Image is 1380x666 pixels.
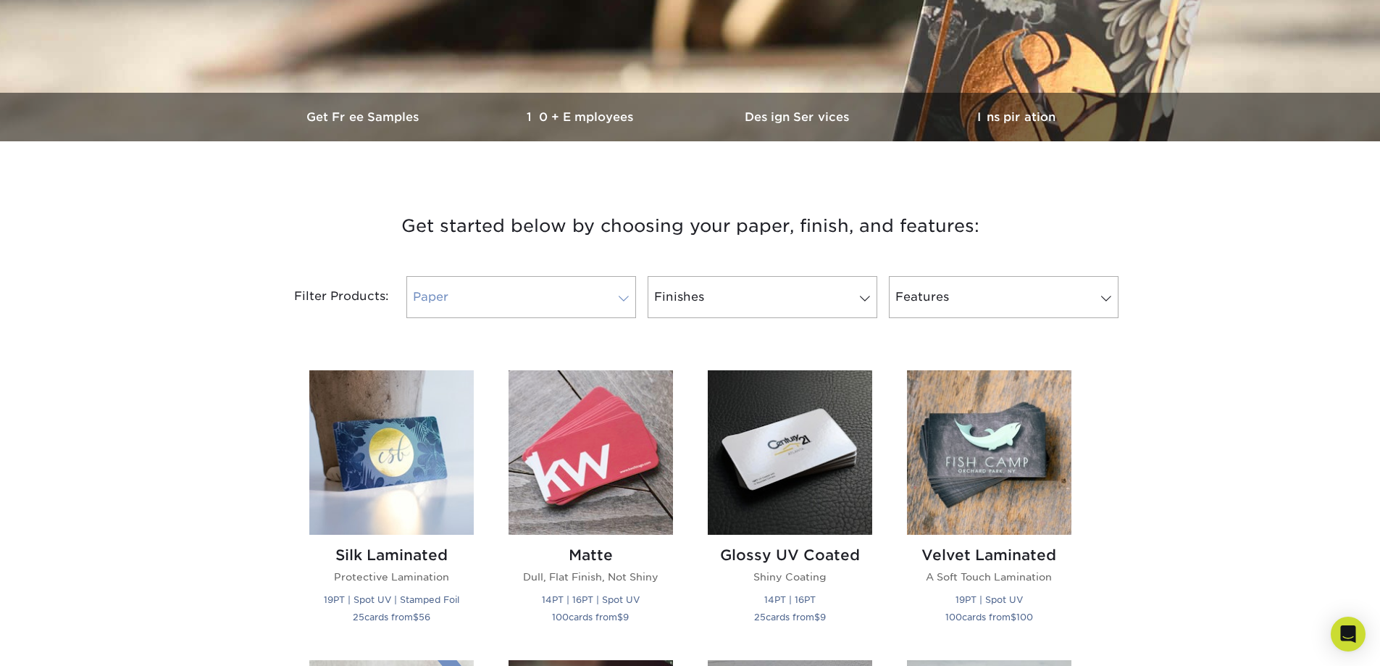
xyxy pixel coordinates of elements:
span: $ [814,612,820,623]
h2: Matte [509,546,673,564]
div: Filter Products: [256,276,401,318]
span: 100 [552,612,569,623]
div: Open Intercom Messenger [1331,617,1366,652]
h3: Inspiration [908,110,1125,124]
small: 19PT | Spot UV | Stamped Foil [324,594,459,605]
a: Paper [406,276,636,318]
a: Finishes [648,276,877,318]
span: 9 [820,612,826,623]
img: Matte Business Cards [509,370,673,535]
span: 25 [353,612,364,623]
h2: Silk Laminated [309,546,474,564]
a: Velvet Laminated Business Cards Velvet Laminated A Soft Touch Lamination 19PT | Spot UV 100cards ... [907,370,1071,642]
small: cards from [945,612,1033,623]
span: $ [617,612,623,623]
span: $ [1011,612,1016,623]
p: Dull, Flat Finish, Not Shiny [509,570,673,584]
a: Inspiration [908,93,1125,141]
h3: Get started below by choosing your paper, finish, and features: [267,193,1114,259]
img: Velvet Laminated Business Cards [907,370,1071,535]
h3: Design Services [690,110,908,124]
a: Get Free Samples [256,93,473,141]
a: Features [889,276,1118,318]
h3: Get Free Samples [256,110,473,124]
h3: 10+ Employees [473,110,690,124]
small: 14PT | 16PT | Spot UV [542,594,640,605]
small: cards from [353,612,430,623]
span: $ [413,612,419,623]
span: 9 [623,612,629,623]
a: 10+ Employees [473,93,690,141]
a: Glossy UV Coated Business Cards Glossy UV Coated Shiny Coating 14PT | 16PT 25cards from$9 [708,370,872,642]
img: Glossy UV Coated Business Cards [708,370,872,535]
img: Silk Laminated Business Cards [309,370,474,535]
a: Silk Laminated Business Cards Silk Laminated Protective Lamination 19PT | Spot UV | Stamped Foil ... [309,370,474,642]
h2: Glossy UV Coated [708,546,872,564]
small: cards from [552,612,629,623]
a: Matte Business Cards Matte Dull, Flat Finish, Not Shiny 14PT | 16PT | Spot UV 100cards from$9 [509,370,673,642]
a: Design Services [690,93,908,141]
span: 25 [754,612,766,623]
span: 56 [419,612,430,623]
p: Shiny Coating [708,570,872,584]
span: 100 [945,612,962,623]
small: cards from [754,612,826,623]
h2: Velvet Laminated [907,546,1071,564]
small: 19PT | Spot UV [955,594,1023,605]
p: Protective Lamination [309,570,474,584]
span: 100 [1016,612,1033,623]
small: 14PT | 16PT [764,594,816,605]
p: A Soft Touch Lamination [907,570,1071,584]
